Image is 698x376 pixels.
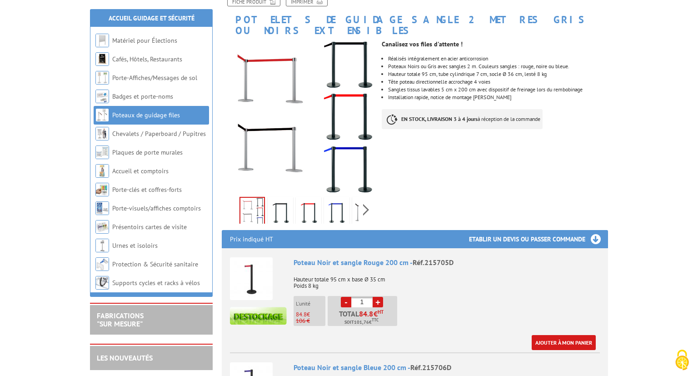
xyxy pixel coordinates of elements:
span: Soit € [344,319,379,326]
li: Réalisés intégralement en acier anticorrosion [388,56,608,61]
sup: TTC [372,317,379,322]
li: Installation rapide, notice de montage [PERSON_NAME] [388,95,608,100]
a: + [373,297,383,307]
a: Matériel pour Élections [112,36,177,45]
img: poteaux_sangles_215711d_215706d2_215710d2_215711d2_215760d.jpg [222,40,375,194]
strong: Canalisez vos files d'attente ! [382,40,463,48]
span: Réf.215705D [413,258,454,267]
a: Urnes et isoloirs [112,241,158,250]
a: Porte-clés et coffres-forts [112,185,182,194]
img: Porte-clés et coffres-forts [95,183,109,196]
a: Chevalets / Paperboard / Pupitres [112,130,206,138]
p: Hauteur totale 95 cm x base Ø 35 cm Poids 8 kg [294,270,600,289]
p: Prix indiqué HT [230,230,273,248]
h3: Etablir un devis ou passer commande [469,230,608,248]
a: Cafés, Hôtels, Restaurants [112,55,182,63]
img: Présentoirs cartes de visite [95,220,109,234]
span: € [374,310,378,317]
a: Protection & Sécurité sanitaire [112,260,198,268]
sup: HT [378,309,384,315]
img: poteaux_sangles_215711d_215706d2_215710d2_215711d2_215760d.jpg [240,198,264,226]
img: Protection & Sécurité sanitaire [95,257,109,271]
strong: EN STOCK, LIVRAISON 3 à 4 jours [401,115,478,122]
img: Poteaux de guidage files [95,108,109,122]
a: Porte-Affiches/Messages de sol [112,74,197,82]
img: destockage [230,307,287,325]
img: Cafés, Hôtels, Restaurants [95,52,109,66]
span: 84.8 [359,310,374,317]
span: Next [362,202,370,217]
img: Plaques de porte murales [95,145,109,159]
img: lot_2_poteaux_noir_et_sangle_bleue_200_cm_215706d2.jpg [326,199,348,227]
img: Porte-Affiches/Messages de sol [95,71,109,85]
a: Ajouter à mon panier [532,335,596,350]
img: lot_2_poteaux_noirs_et_sangles_noires_200_cm_215704d2.jpg [269,199,291,227]
p: à réception de la commande [382,109,543,129]
a: Accueil Guidage et Sécurité [109,14,194,22]
img: lot_2_poteaux_gris_et_sangle_noire_200_cm_215710d2.jpg [354,199,376,227]
p: 106 € [296,318,325,324]
img: Accueil et comptoirs [95,164,109,178]
a: Badges et porte-noms [112,92,173,100]
img: Porte-visuels/affiches comptoirs [95,201,109,215]
a: Poteaux de guidage files [112,111,180,119]
button: Cookies (fenêtre modale) [666,345,698,376]
p: € [296,311,325,318]
img: Matériel pour Élections [95,34,109,47]
img: Badges et porte-noms [95,90,109,103]
a: Porte-visuels/affiches comptoirs [112,204,201,212]
li: Sangles tissus lavables 5 cm x 200 cm avec dispositif de freinage lors du rembobinage [388,87,608,92]
a: LES NOUVEAUTÉS [97,353,153,362]
p: Total [330,310,397,326]
a: Supports cycles et racks à vélos [112,279,200,287]
a: - [341,297,351,307]
a: Accueil et comptoirs [112,167,169,175]
span: 101,76 [354,319,369,326]
a: FABRICATIONS"Sur Mesure" [97,311,144,328]
a: Présentoirs cartes de visite [112,223,187,231]
img: Cookies (fenêtre modale) [671,349,693,371]
span: 84.8 [296,311,307,318]
span: Réf.215706D [410,363,451,372]
a: Plaques de porte murales [112,148,183,156]
li: Hauteur totale 95 cm, tube cylindrique 7 cm, socle Ø 36 cm, lesté 8 kg [388,71,608,77]
img: Chevalets / Paperboard / Pupitres [95,127,109,140]
li: Tête poteau directionnelle accrochage 4 voies [388,79,608,85]
p: Poteaux Noirs ou Gris avec sangles 2 m. Couleurs sangles : rouge, noire ou bleue. [388,64,608,69]
img: Supports cycles et racks à vélos [95,276,109,290]
img: Urnes et isoloirs [95,239,109,252]
img: Poteau Noir et sangle Rouge 200 cm [230,257,273,300]
div: Poteau Noir et sangle Rouge 200 cm - [294,257,600,268]
div: Poteau Noir et sangle Bleue 200 cm - [294,362,600,373]
img: lot_2_poteaux_noirs_et_sangles_rouges_200_cm_215705d2_2.jpg [298,199,319,227]
p: L'unité [296,301,325,307]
